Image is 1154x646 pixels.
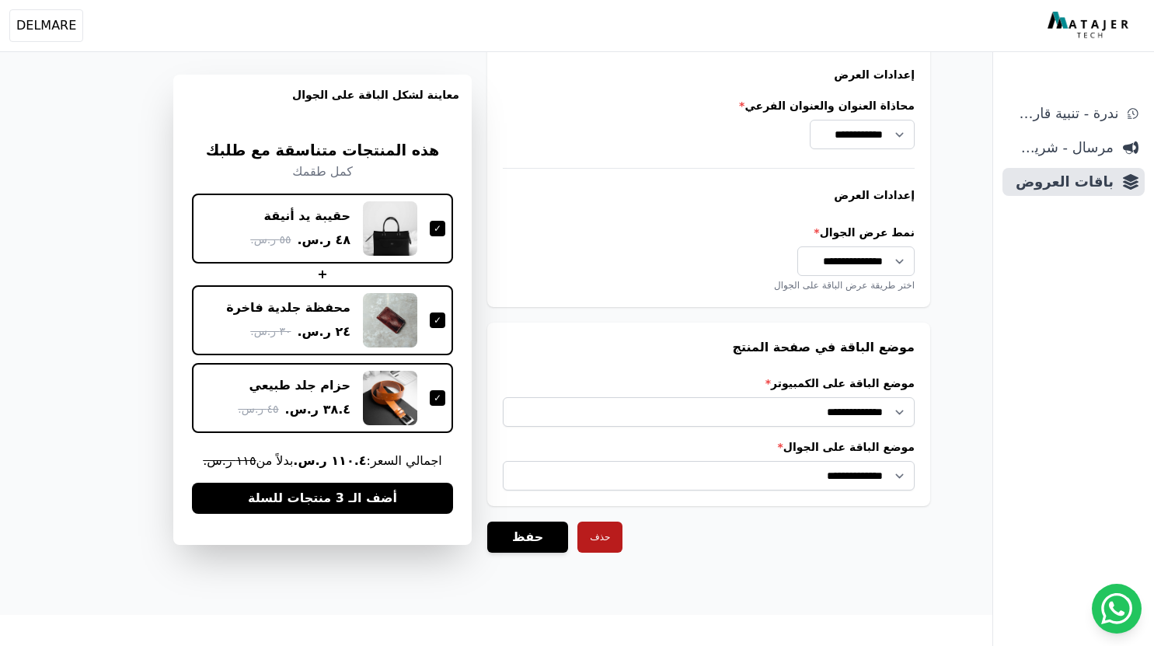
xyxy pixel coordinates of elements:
[503,187,915,203] h4: إعدادات العرض
[363,371,417,425] img: حزام جلد طبيعي
[285,400,350,419] span: ٣٨.٤ ر.س.
[503,375,915,391] label: موضع الباقة على الكمبيوتر
[1009,171,1114,193] span: باقات العروض
[503,67,915,82] h4: إعدادات العرض
[264,208,350,225] div: حقيبة يد أنيقة
[363,201,417,256] img: حقيبة يد أنيقة
[297,323,350,341] span: ٢٤ ر.س.
[250,323,291,340] span: ٣٠ ر.س.
[186,87,459,121] h3: معاينة لشكل الباقة على الجوال
[503,98,915,113] label: محاذاة العنوان والعنوان الفرعي
[192,265,453,284] div: +
[203,453,256,468] s: ١١٥ ر.س.
[577,522,622,553] button: حذف
[192,162,453,181] p: كمل طقمك
[503,225,915,240] label: نمط عرض الجوال
[9,9,83,42] button: DELMARE
[487,522,568,553] button: حفظ
[503,279,915,292] div: اختر طريقة عرض الباقة على الجوال
[503,439,915,455] label: موضع الباقة على الجوال
[1009,103,1118,124] span: ندرة - تنبية قارب علي النفاذ
[248,489,397,508] span: أضف الـ 3 منتجات للسلة
[16,16,76,35] span: DELMARE
[192,452,453,470] span: اجمالي السعر: بدلاً من
[250,232,291,248] span: ٥٥ ر.س.
[249,377,351,394] div: حزام جلد طبيعي
[363,293,417,347] img: محفظة جلدية فاخرة
[293,453,366,468] b: ١١٠.٤ ر.س.
[1009,137,1114,159] span: مرسال - شريط دعاية
[1048,12,1132,40] img: MatajerTech Logo
[503,338,915,357] h3: موضع الباقة في صفحة المنتج
[238,401,278,417] span: ٤٥ ر.س.
[297,231,350,250] span: ٤٨ ر.س.
[226,299,350,316] div: محفظة جلدية فاخرة
[192,140,453,162] h3: هذه المنتجات متناسقة مع طلبك
[192,483,453,514] button: أضف الـ 3 منتجات للسلة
